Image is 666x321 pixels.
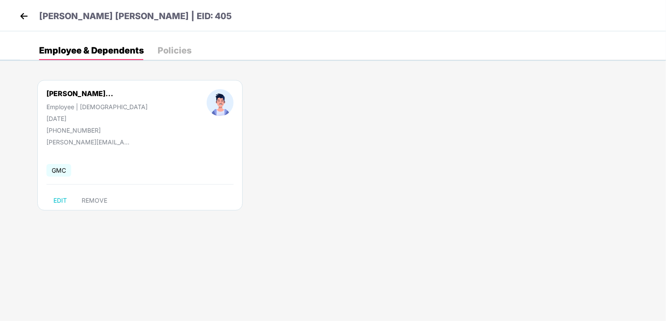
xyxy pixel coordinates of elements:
[207,89,234,116] img: profileImage
[46,138,133,146] div: [PERSON_NAME][EMAIL_ADDRESS][DOMAIN_NAME]
[46,89,113,98] div: [PERSON_NAME]...
[158,46,191,55] div: Policies
[17,10,30,23] img: back
[39,10,232,23] p: [PERSON_NAME] [PERSON_NAME] | EID: 405
[39,46,144,55] div: Employee & Dependents
[46,115,148,122] div: [DATE]
[46,103,148,110] div: Employee | [DEMOGRAPHIC_DATA]
[46,194,74,207] button: EDIT
[82,197,107,204] span: REMOVE
[46,164,71,177] span: GMC
[46,127,148,134] div: [PHONE_NUMBER]
[75,194,114,207] button: REMOVE
[53,197,67,204] span: EDIT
